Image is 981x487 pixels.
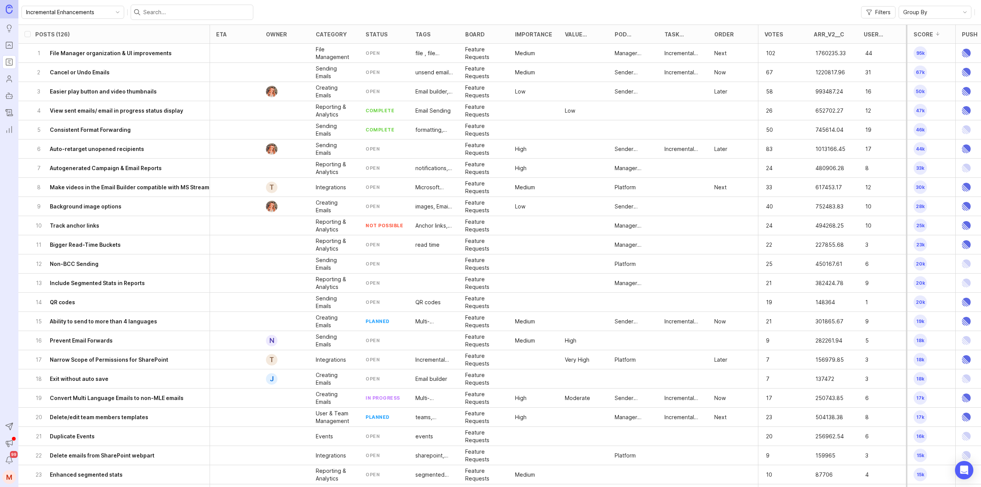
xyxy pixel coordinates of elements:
[814,469,838,480] p: 87706
[864,393,887,403] p: 6
[814,374,838,384] p: 137472
[50,413,148,421] h6: Delete/edit team members templates
[864,86,887,97] p: 16
[35,369,210,388] button: 18Exit without auto save
[50,222,99,230] h6: Track anchor links
[864,259,887,269] p: 6
[764,125,788,135] p: 50
[2,123,16,136] a: Reporting
[714,88,727,95] p: Later
[814,86,838,97] p: 993487.24
[316,141,353,157] p: Sending Emails
[35,145,42,153] p: 6
[814,220,838,231] p: 494268.25
[50,260,98,268] h6: Non-BCC Sending
[615,69,652,76] div: Sender Experience
[35,101,210,120] button: 4View sent emails/ email in progress status display
[764,259,788,269] p: 25
[864,239,887,250] p: 3
[2,470,16,484] div: M
[914,31,933,37] div: Score
[962,331,971,350] img: Linear Logo
[814,335,838,346] p: 282261.94
[316,84,353,99] p: Creating Emails
[50,375,108,383] h6: Exit without auto save
[864,31,892,37] div: User votes - All
[764,412,788,423] p: 23
[864,105,887,116] p: 12
[35,139,210,158] button: 6Auto-retarget unopened recipients
[914,161,927,175] span: 33k
[714,69,726,76] p: Now
[814,239,838,250] p: 227855.68
[962,254,971,273] img: Linear Logo
[50,337,113,344] h6: Prevent Email Forwards
[35,88,42,95] p: 3
[764,316,788,327] p: 21
[764,297,788,308] p: 19
[515,69,535,76] p: Medium
[764,31,783,37] div: Votes
[764,48,788,59] p: 102
[959,9,971,15] svg: toggle icon
[914,180,927,194] span: 30k
[2,89,16,103] a: Autopilot
[35,312,210,331] button: 15Ability to send to more than 4 languages
[316,46,353,61] div: File Management
[263,86,281,97] img: Bronwen W
[664,31,693,37] div: Task Type
[914,142,927,156] span: 44k
[764,393,788,403] p: 17
[764,201,788,212] p: 40
[814,297,838,308] p: 148364
[415,49,453,57] p: file , file manager
[864,48,887,59] p: 44
[465,84,503,99] div: Feature Requests
[515,88,525,95] div: Low
[415,69,453,76] p: unsend email, Incremental Enhancements
[2,72,16,86] a: Users
[962,63,971,82] img: Linear Logo
[465,103,503,118] p: Feature Requests
[35,318,42,325] p: 15
[50,88,157,95] h6: Easier play button and video thumbnails
[814,278,838,289] p: 382424.78
[764,278,788,289] p: 21
[615,145,652,153] p: Sender Experience
[316,161,353,176] p: Reporting & Analytics
[50,164,162,172] h6: Autogenerated Campaign & Email Reports
[764,144,788,154] p: 83
[366,31,388,37] div: status
[764,220,788,231] p: 24
[962,369,971,388] img: Linear Logo
[864,412,887,423] p: 8
[515,145,527,153] div: High
[962,350,971,369] img: Linear Logo
[864,335,887,346] p: 5
[35,394,42,402] p: 19
[143,8,250,16] input: Search...
[962,44,971,62] img: Linear Logo
[50,184,209,191] h6: Make videos in the Email Builder compatible with MS Stream
[962,312,971,331] img: Linear Logo
[814,393,838,403] p: 250743.85
[263,143,281,155] img: Bronwen W
[565,107,575,115] div: Low
[35,356,42,364] p: 17
[35,389,210,407] button: 19Convert Multi Language Emails to non-MLE emails
[664,69,702,76] p: Incremental Enhancement
[465,141,503,157] div: Feature Requests
[664,145,702,153] div: Incremental Enhancement
[316,65,353,80] p: Sending Emails
[864,163,887,174] p: 8
[515,49,535,57] p: Medium
[962,82,971,101] img: Linear Logo
[864,316,887,327] p: 9
[714,145,727,153] p: Later
[465,122,503,138] p: Feature Requests
[35,471,42,479] p: 23
[316,184,346,191] p: Integrations
[864,67,887,78] p: 31
[415,88,453,95] p: Email builder, videos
